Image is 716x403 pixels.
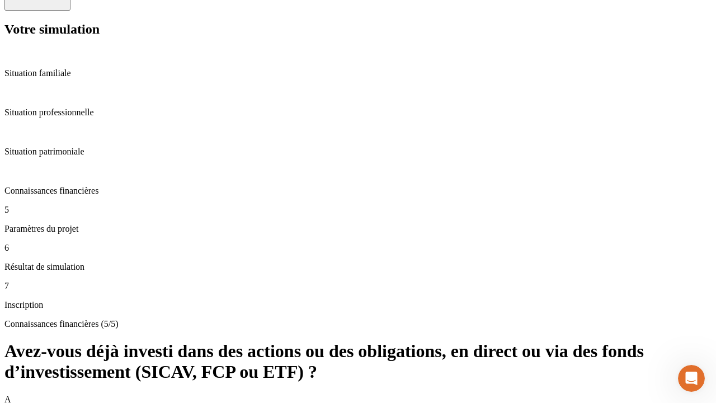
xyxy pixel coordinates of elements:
p: Situation patrimoniale [4,147,712,157]
p: Paramètres du projet [4,224,712,234]
p: Connaissances financières [4,186,712,196]
h1: Avez-vous déjà investi dans des actions ou des obligations, en direct ou via des fonds d’investis... [4,341,712,382]
p: Résultat de simulation [4,262,712,272]
p: 5 [4,205,712,215]
p: Connaissances financières (5/5) [4,319,712,329]
iframe: Intercom live chat [678,365,705,392]
p: 6 [4,243,712,253]
p: Situation professionnelle [4,107,712,118]
p: Inscription [4,300,712,310]
p: 7 [4,281,712,291]
h2: Votre simulation [4,22,712,37]
p: Situation familiale [4,68,712,78]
